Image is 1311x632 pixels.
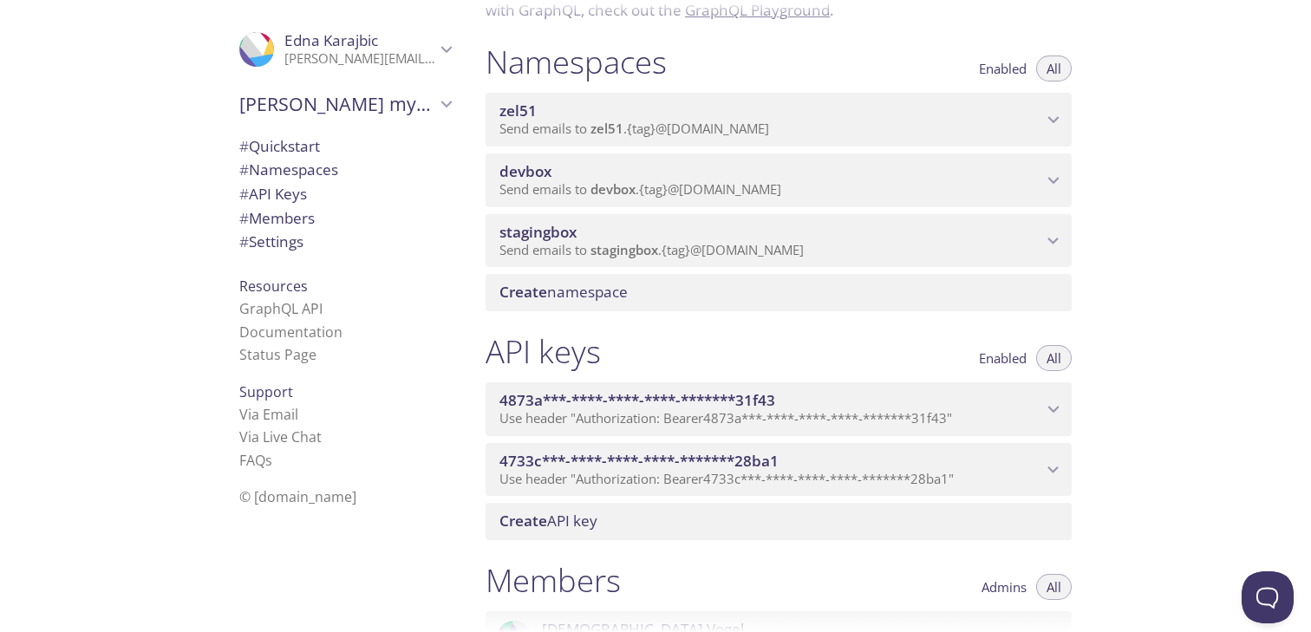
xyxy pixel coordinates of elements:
div: Members [225,206,465,231]
div: Edna Karajbic [225,21,465,78]
div: stagingbox namespace [486,214,1072,268]
a: FAQ [239,451,272,470]
span: # [239,160,249,179]
button: Enabled [969,55,1037,81]
h1: Members [486,561,621,600]
span: # [239,231,249,251]
a: Status Page [239,345,316,364]
span: # [239,208,249,228]
div: Quickstart [225,134,465,159]
span: Members [239,208,315,228]
span: © [DOMAIN_NAME] [239,487,356,506]
div: devbox namespace [486,153,1072,207]
span: [PERSON_NAME] mydays Holding GmbH [239,92,435,116]
div: zel51 namespace [486,93,1072,147]
span: Send emails to . {tag} @[DOMAIN_NAME] [499,120,769,137]
span: API Keys [239,184,307,204]
div: Jochen Schweizer mydays Holding GmbH [225,81,465,127]
span: Send emails to . {tag} @[DOMAIN_NAME] [499,241,804,258]
span: stagingbox [590,241,658,258]
span: devbox [590,180,636,198]
span: Namespaces [239,160,338,179]
span: Resources [239,277,308,296]
div: Create API Key [486,503,1072,539]
span: Create [499,511,547,531]
span: Edna Karajbic [284,30,378,50]
a: Via Live Chat [239,427,322,446]
button: All [1036,574,1072,600]
div: Namespaces [225,158,465,182]
a: Documentation [239,323,342,342]
span: namespace [499,282,628,302]
button: Enabled [969,345,1037,371]
a: Via Email [239,405,298,424]
span: # [239,136,249,156]
h1: Namespaces [486,42,667,81]
span: Support [239,382,293,401]
span: devbox [499,161,551,181]
button: Admins [971,574,1037,600]
span: Quickstart [239,136,320,156]
span: Settings [239,231,303,251]
h1: API keys [486,332,601,371]
p: [PERSON_NAME][EMAIL_ADDRESS][DOMAIN_NAME] [284,50,435,68]
a: GraphQL API [239,299,323,318]
span: Create [499,282,547,302]
span: Send emails to . {tag} @[DOMAIN_NAME] [499,180,781,198]
button: All [1036,345,1072,371]
div: Team Settings [225,230,465,254]
span: API key [499,511,597,531]
iframe: Help Scout Beacon - Open [1242,571,1294,623]
button: All [1036,55,1072,81]
div: Create namespace [486,274,1072,310]
span: # [239,184,249,204]
span: s [265,451,272,470]
div: API Keys [225,182,465,206]
span: stagingbox [499,222,577,242]
span: zel51 [499,101,537,121]
span: zel51 [590,120,623,137]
